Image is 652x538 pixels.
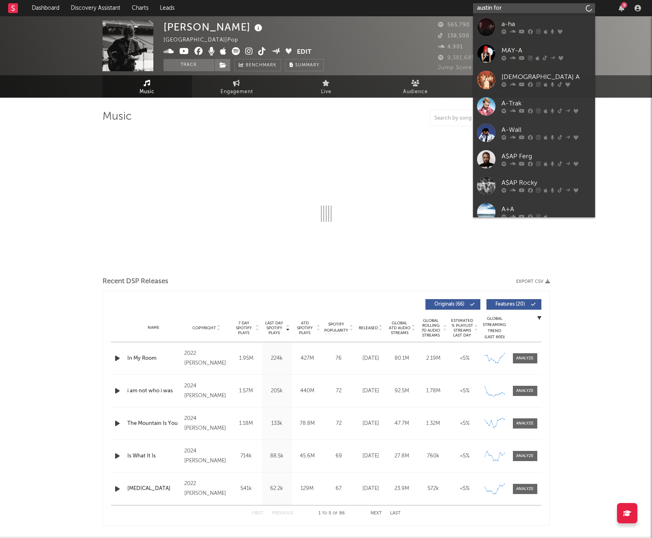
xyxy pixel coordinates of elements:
div: A-Trak [502,99,591,109]
span: Music [140,87,155,97]
div: 1.18M [233,420,259,428]
div: 72 [325,387,353,395]
span: Audience [403,87,428,97]
span: Jump Score: 72.1 [438,65,485,70]
button: Edit [297,47,312,57]
div: <5% [451,387,478,395]
div: 62.2k [264,485,290,493]
div: 572k [420,485,447,493]
a: MAY-A [473,40,595,67]
span: Global Rolling 7D Audio Streams [420,318,442,338]
span: Recent DSP Releases [102,277,168,286]
div: 78.8M [294,420,321,428]
div: A+A [502,205,591,214]
span: of [333,512,338,515]
input: Search for artists [473,3,595,13]
a: The Mountain Is You [127,420,181,428]
div: 9 [621,2,627,8]
a: A$AP Ferg [473,146,595,173]
div: 1.57M [233,387,259,395]
div: 88.5k [264,452,290,460]
button: Next [371,511,382,516]
div: 72 [325,420,353,428]
span: to [322,512,327,515]
span: 7 Day Spotify Plays [233,321,255,335]
span: Originals ( 66 ) [431,302,468,307]
a: Audience [371,75,460,98]
div: a-ha [502,20,591,29]
div: [DATE] [357,452,384,460]
a: [MEDICAL_DATA] [127,485,181,493]
a: i am not who i was [127,387,181,395]
div: 427M [294,354,321,363]
a: Engagement [192,75,281,98]
span: Summary [295,63,319,68]
span: 9,381,685 Monthly Listeners [438,55,524,61]
span: Live [321,87,331,97]
div: 2022 [PERSON_NAME] [184,349,229,368]
button: Features(20) [486,299,541,310]
div: 1.78M [420,387,447,395]
span: Global ATD Audio Streams [388,321,411,335]
a: Is What It Is [127,452,181,460]
div: A$AP Rocky [502,178,591,188]
div: [DATE] [357,420,384,428]
a: A$AP Rocky [473,173,595,199]
a: A+A [473,199,595,225]
a: Benchmark [234,59,281,71]
a: Playlists/Charts [460,75,550,98]
span: Spotify Popularity [324,321,348,334]
span: Last Day Spotify Plays [264,321,285,335]
div: <5% [451,354,478,363]
div: 2.19M [420,354,447,363]
span: Engagement [220,87,253,97]
span: 4,901 [438,44,463,50]
span: Benchmark [246,61,277,70]
span: Features ( 20 ) [492,302,529,307]
div: MAY-A [502,46,591,56]
div: 2022 [PERSON_NAME] [184,479,229,499]
div: Global Streaming Trend (Last 60D) [482,316,507,340]
a: In My Room [127,354,181,363]
div: Name [127,325,181,331]
button: Previous [272,511,293,516]
div: A$AP Ferg [502,152,591,162]
div: 1.32M [420,420,447,428]
div: 2024 [PERSON_NAME] [184,414,229,433]
div: 23.9M [388,485,416,493]
div: <5% [451,452,478,460]
a: a-ha [473,14,595,40]
div: 2024 [PERSON_NAME] [184,381,229,401]
a: A-Wall [473,120,595,146]
div: 1 5 86 [310,509,354,518]
a: Live [281,75,371,98]
a: A-Trak [473,93,595,120]
div: 2024 [PERSON_NAME] [184,446,229,466]
span: ATD Spotify Plays [294,321,316,335]
span: Copyright [192,326,216,330]
div: 541k [233,485,259,493]
div: <5% [451,420,478,428]
div: [DATE] [357,387,384,395]
div: 205k [264,387,290,395]
div: 224k [264,354,290,363]
div: A-Wall [502,125,591,135]
button: Track [164,59,214,71]
div: 45.6M [294,452,321,460]
span: 138,500 [438,33,469,39]
button: Summary [285,59,324,71]
div: [PERSON_NAME] [164,20,264,34]
input: Search by song name or URL [430,115,516,122]
span: 565,790 [438,22,470,28]
div: 27.8M [388,452,416,460]
div: 714k [233,452,259,460]
button: Originals(66) [425,299,480,310]
button: First [252,511,264,516]
button: Export CSV [516,279,550,284]
div: 92.5M [388,387,416,395]
button: 9 [619,5,624,11]
a: [DEMOGRAPHIC_DATA] A [473,67,595,93]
